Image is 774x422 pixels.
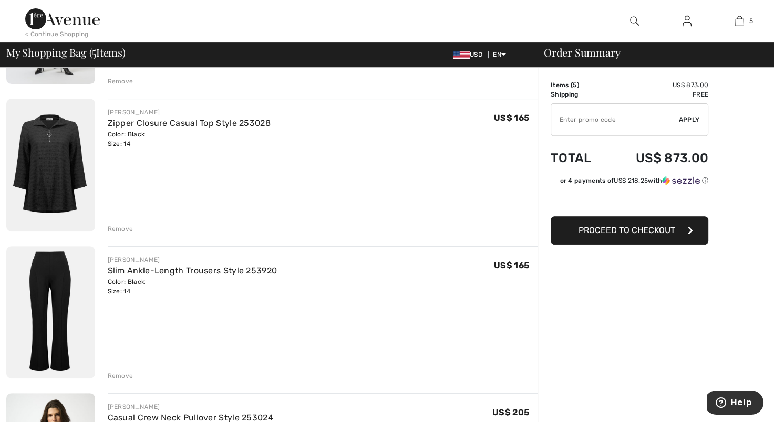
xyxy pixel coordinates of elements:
td: US$ 873.00 [607,80,708,90]
img: My Bag [735,15,744,27]
td: Total [551,140,607,176]
div: [PERSON_NAME] [108,108,271,117]
div: Order Summary [531,47,768,58]
a: 5 [714,15,765,27]
img: My Info [683,15,692,27]
span: US$ 165 [494,113,529,123]
span: My Shopping Bag ( Items) [6,47,126,58]
td: Items ( ) [551,80,607,90]
div: Color: Black Size: 14 [108,277,277,296]
iframe: Opens a widget where you can find more information [707,391,763,417]
img: Sezzle [662,176,700,185]
div: [PERSON_NAME] [108,255,277,265]
iframe: PayPal-paypal [551,189,708,213]
div: Remove [108,77,133,86]
span: 5 [749,16,753,26]
span: US$ 218.25 [614,177,648,184]
span: USD [453,51,487,58]
span: EN [493,51,506,58]
img: US Dollar [453,51,470,59]
img: Zipper Closure Casual Top Style 253028 [6,99,95,231]
span: Apply [679,115,700,124]
img: Slim Ankle-Length Trousers Style 253920 [6,246,95,378]
button: Proceed to Checkout [551,216,708,245]
td: Shipping [551,90,607,99]
span: 5 [92,45,96,58]
div: Color: Black Size: 14 [108,130,271,149]
td: Free [607,90,708,99]
div: < Continue Shopping [25,29,89,39]
div: or 4 payments ofUS$ 218.25withSezzle Click to learn more about Sezzle [551,176,708,189]
span: 5 [573,81,576,89]
div: Remove [108,224,133,234]
span: US$ 205 [492,407,529,417]
img: 1ère Avenue [25,8,100,29]
img: search the website [630,15,639,27]
td: US$ 873.00 [607,140,708,176]
div: Remove [108,371,133,381]
a: Zipper Closure Casual Top Style 253028 [108,118,271,128]
a: Sign In [674,15,700,28]
div: [PERSON_NAME] [108,402,273,412]
a: Slim Ankle-Length Trousers Style 253920 [108,266,277,276]
input: Promo code [551,104,679,135]
span: Proceed to Checkout [579,225,675,235]
span: US$ 165 [494,260,529,270]
div: or 4 payments of with [560,176,708,185]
